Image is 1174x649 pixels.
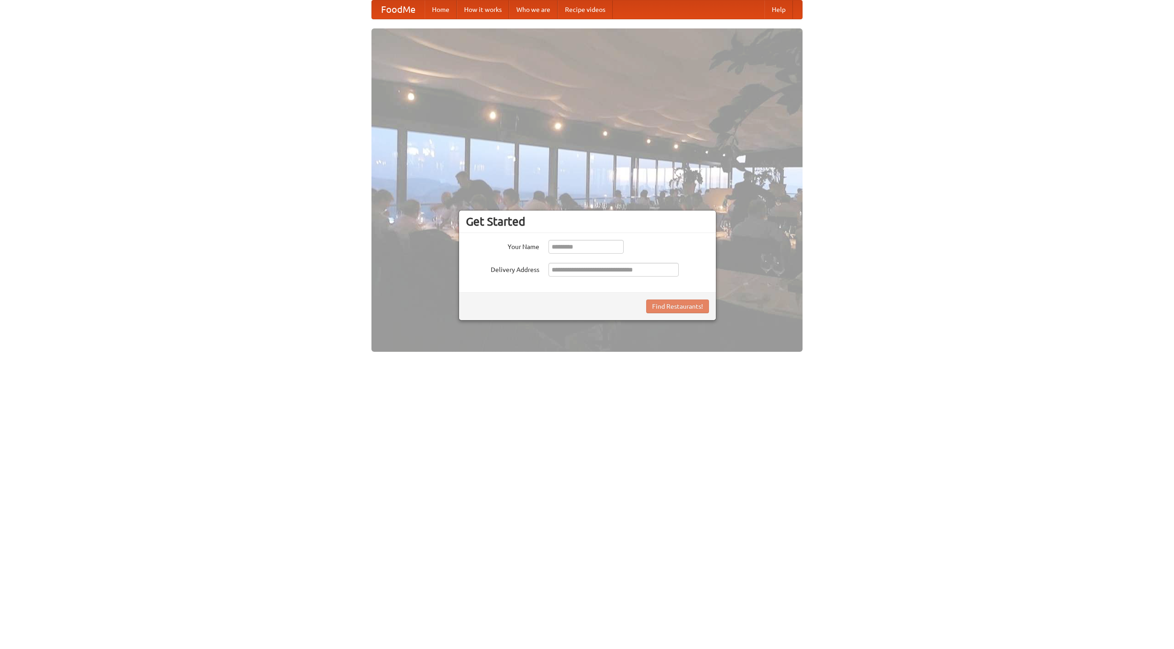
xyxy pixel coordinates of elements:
a: FoodMe [372,0,425,19]
label: Your Name [466,240,539,251]
a: Home [425,0,457,19]
a: How it works [457,0,509,19]
label: Delivery Address [466,263,539,274]
a: Who we are [509,0,558,19]
button: Find Restaurants! [646,300,709,313]
a: Recipe videos [558,0,613,19]
h3: Get Started [466,215,709,228]
a: Help [764,0,793,19]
